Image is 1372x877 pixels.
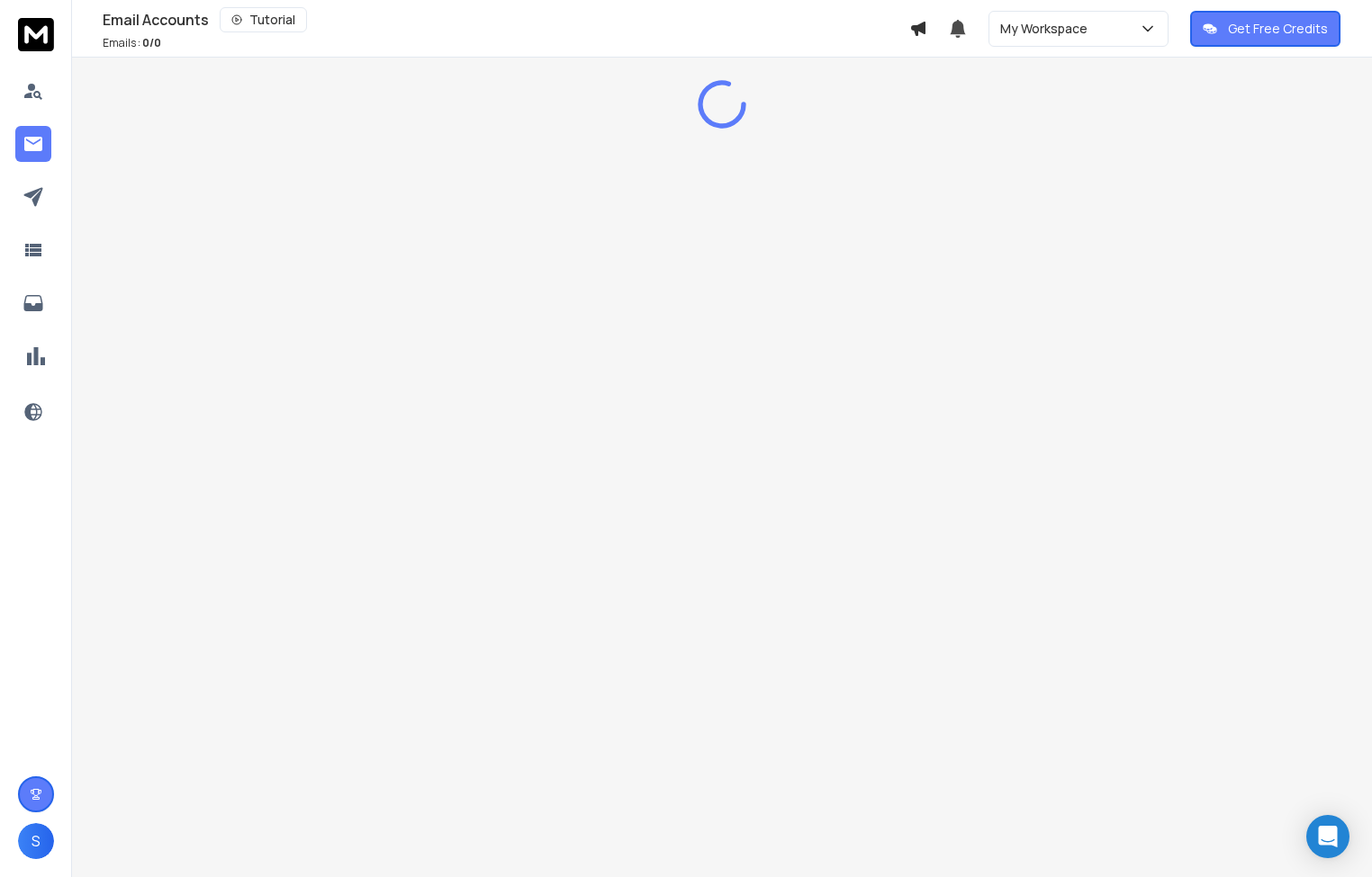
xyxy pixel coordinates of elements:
[18,823,54,859] button: S
[220,7,307,32] button: Tutorial
[103,36,161,50] p: Emails :
[1306,815,1349,858] div: Open Intercom Messenger
[142,35,161,50] span: 0 / 0
[1000,20,1095,38] p: My Workspace
[103,7,909,32] div: Email Accounts
[1190,11,1340,47] button: Get Free Credits
[1228,20,1328,38] p: Get Free Credits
